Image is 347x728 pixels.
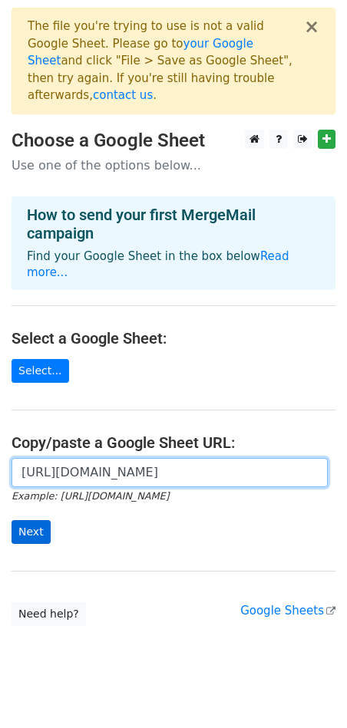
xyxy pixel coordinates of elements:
h4: Select a Google Sheet: [12,329,335,348]
input: Paste your Google Sheet URL here [12,458,328,487]
p: Find your Google Sheet in the box below [27,249,320,281]
a: your Google Sheet [28,37,253,68]
input: Next [12,520,51,544]
small: Example: [URL][DOMAIN_NAME] [12,490,169,502]
a: contact us [93,88,153,102]
a: Select... [12,359,69,383]
div: The file you're trying to use is not a valid Google Sheet. Please go to and click "File > Save as... [28,18,304,104]
h4: Copy/paste a Google Sheet URL: [12,433,335,452]
h4: How to send your first MergeMail campaign [27,206,320,242]
a: Google Sheets [240,604,335,618]
a: Read more... [27,249,289,279]
p: Use one of the options below... [12,157,335,173]
button: × [304,18,319,36]
iframe: Chat Widget [270,654,347,728]
h3: Choose a Google Sheet [12,130,335,152]
a: Need help? [12,602,86,626]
